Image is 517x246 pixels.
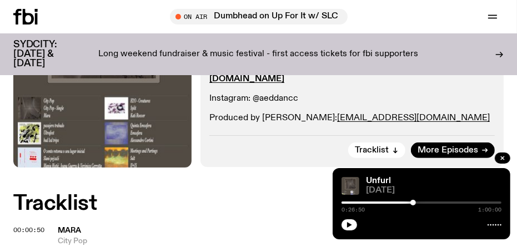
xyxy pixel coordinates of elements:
[209,94,495,104] p: Instagram: @aeddancc
[209,64,450,83] a: [EMAIL_ADDRESS][DOMAIN_NAME]
[355,146,389,155] span: Tracklist
[366,176,391,185] a: Unfurl
[337,114,490,122] a: [EMAIL_ADDRESS][DOMAIN_NAME]
[13,227,44,233] button: 00:00:50
[348,142,405,158] button: Tracklist
[58,227,81,234] span: Mara
[342,207,365,213] span: 0:26:50
[170,9,348,24] button: On AirDumbhead on Up For It w/ SLC
[411,142,495,158] a: More Episodes
[209,113,495,124] p: Produced by [PERSON_NAME]:
[13,40,84,68] h3: SYDCITY: [DATE] & [DATE]
[366,186,501,195] span: [DATE]
[13,194,504,214] h2: Tracklist
[99,50,419,60] p: Long weekend fundraiser & music festival - first access tickets for fbi supporters
[418,146,478,155] span: More Episodes
[13,225,44,234] span: 00:00:50
[478,207,501,213] span: 1:00:00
